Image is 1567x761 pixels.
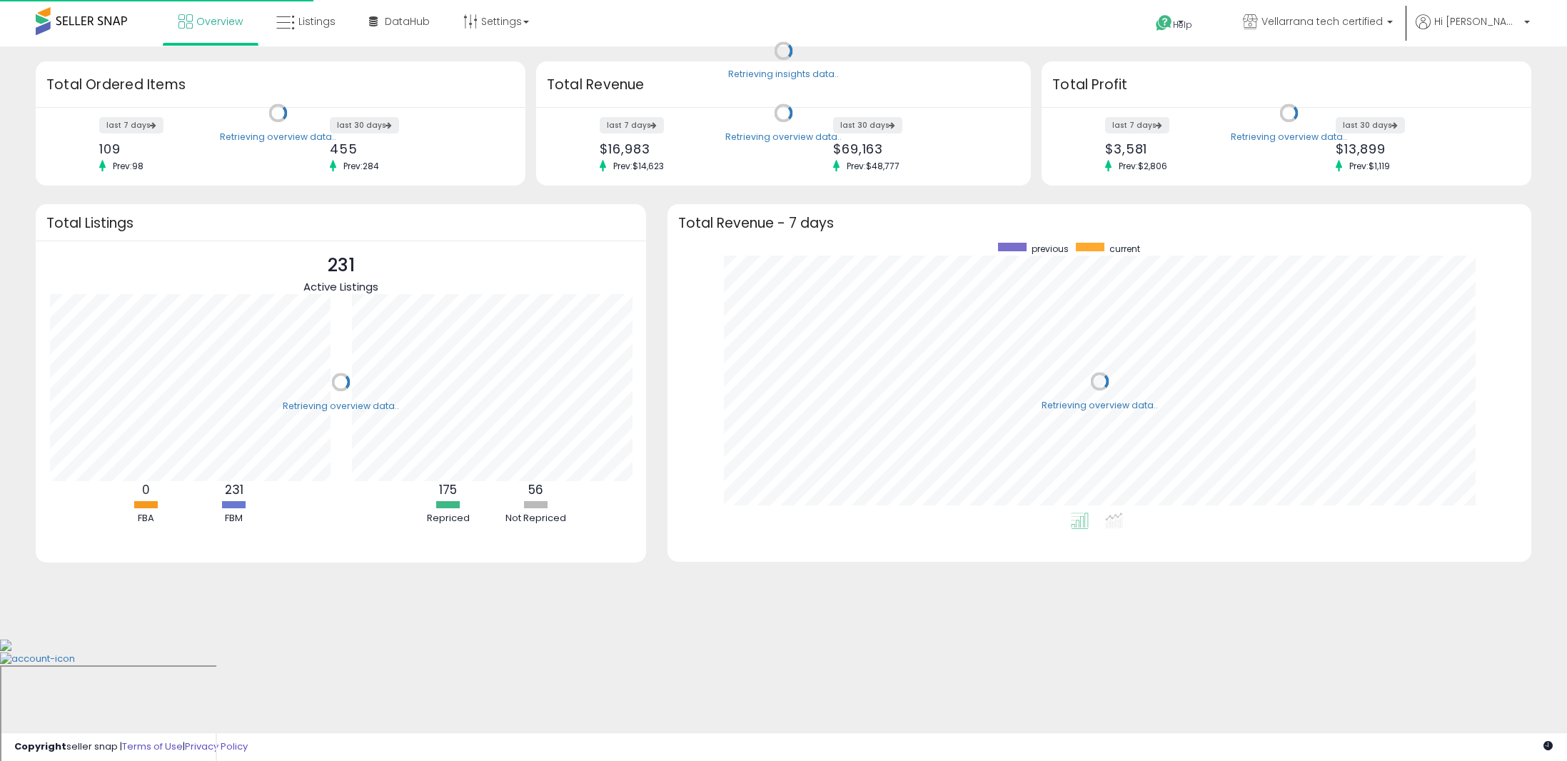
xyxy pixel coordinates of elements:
[1231,131,1347,143] div: Retrieving overview data..
[283,400,399,413] div: Retrieving overview data..
[220,131,336,143] div: Retrieving overview data..
[298,14,336,29] span: Listings
[1434,14,1520,29] span: Hi [PERSON_NAME]
[385,14,430,29] span: DataHub
[1042,399,1158,412] div: Retrieving overview data..
[1155,14,1173,32] i: Get Help
[1416,14,1530,46] a: Hi [PERSON_NAME]
[725,131,842,143] div: Retrieving overview data..
[1173,19,1192,31] span: Help
[1261,14,1383,29] span: Vellarrana tech certified
[196,14,243,29] span: Overview
[1144,4,1220,46] a: Help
